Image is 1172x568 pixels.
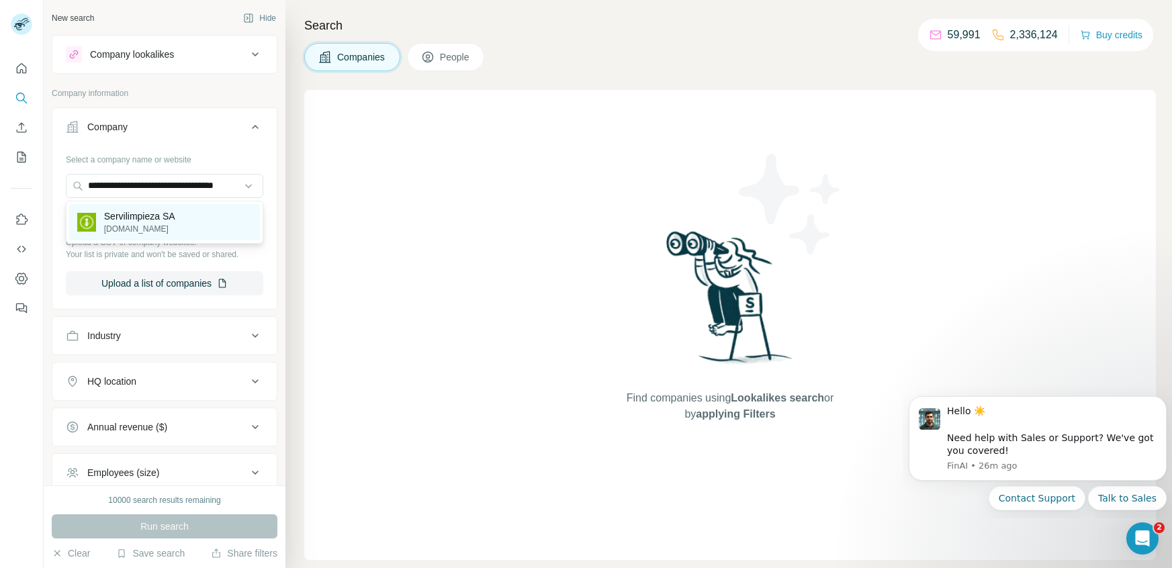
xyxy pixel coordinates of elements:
p: [DOMAIN_NAME] [104,223,175,235]
button: Buy credits [1080,26,1142,44]
div: Industry [87,329,121,342]
button: Employees (size) [52,457,277,489]
img: Surfe Illustration - Woman searching with binoculars [660,228,800,377]
button: Save search [116,547,185,560]
span: Find companies using or by [623,390,838,422]
button: Clear [52,547,90,560]
button: Enrich CSV [11,115,32,140]
button: Upload a list of companies [66,271,263,295]
span: Lookalikes search [731,392,824,404]
button: Use Surfe on LinkedIn [11,207,32,232]
p: Your list is private and won't be saved or shared. [66,248,263,261]
button: Industry [52,320,277,352]
div: 10000 search results remaining [108,494,220,506]
span: Companies [337,50,386,64]
img: Avatar [11,13,32,35]
button: Annual revenue ($) [52,411,277,443]
div: Annual revenue ($) [87,420,167,434]
img: Surfe Illustration - Stars [730,144,851,265]
p: Servilimpieza SA [104,209,175,223]
span: applying Filters [696,408,775,420]
button: Search [11,86,32,110]
div: Company lookalikes [90,48,174,61]
button: HQ location [52,365,277,397]
button: Use Surfe API [11,237,32,261]
img: Servilimpieza SA [77,213,96,232]
button: Hide [234,8,285,28]
h4: Search [304,16,1156,35]
button: Company [52,111,277,148]
span: People [440,50,471,64]
div: Employees (size) [87,466,159,479]
iframe: Intercom live chat [1126,522,1159,555]
div: Company [87,120,128,134]
button: Quick start [11,56,32,81]
p: 59,991 [948,27,981,43]
iframe: Intercom notifications message [903,385,1172,518]
p: Company information [52,87,277,99]
button: My lists [11,145,32,169]
div: Select a company name or website [66,148,263,166]
button: Feedback [11,296,32,320]
button: Share filters [211,547,277,560]
button: Dashboard [11,267,32,291]
p: 2,336,124 [1010,27,1058,43]
span: 2 [1154,522,1165,533]
button: Company lookalikes [52,38,277,70]
div: New search [52,12,94,24]
div: HQ location [87,375,136,388]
